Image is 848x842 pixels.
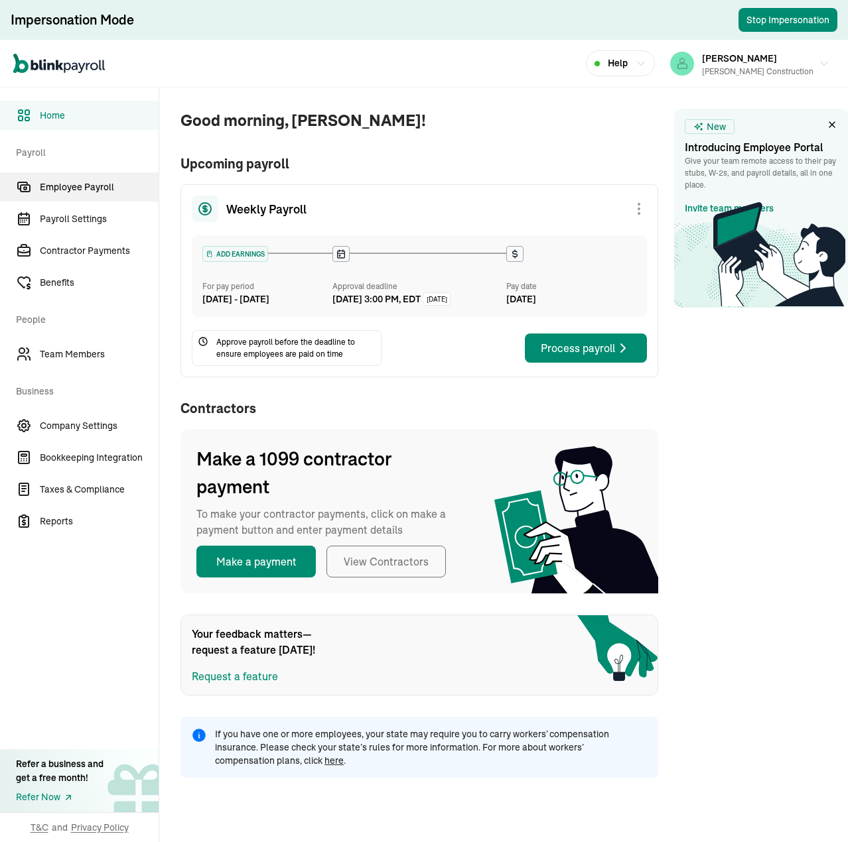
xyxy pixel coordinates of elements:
span: Team Members [40,347,159,361]
span: Contractors [180,398,658,418]
button: [PERSON_NAME][PERSON_NAME] Construction [665,47,835,80]
span: Your feedback matters—request a feature [DATE]! [192,626,324,658]
span: Payroll [16,133,151,170]
span: Approve payroll before the deadline to ensure employees are paid on time [216,336,376,360]
div: [DATE] - [DATE] [202,292,332,306]
div: Pay date [506,280,636,292]
span: T&C [31,821,48,834]
iframe: To enrich screen reader interactions, please activate Accessibility in Grammarly extension settings [782,778,848,842]
div: Refer a business and get a free month! [16,757,104,785]
div: For pay period [202,280,332,292]
span: Reports [40,514,159,528]
span: Benefits [40,276,159,290]
nav: Global [13,44,105,83]
span: Taxes & Compliance [40,483,159,497]
span: Help [608,56,628,70]
span: Bookkeeping Integration [40,451,159,465]
span: Company Settings [40,419,159,433]
span: Upcoming payroll [180,154,658,174]
a: Refer Now [16,790,104,804]
div: [DATE] 3:00 PM, EDT [332,292,421,306]
div: Chat Widget [782,778,848,842]
span: Privacy Policy [71,821,129,834]
span: Weekly Payroll [226,200,307,218]
span: Contractor Payments [40,244,159,258]
span: Good morning, [PERSON_NAME]! [180,109,658,133]
span: New [707,120,726,134]
button: Request a feature [192,668,278,684]
span: To make your contractor payments, click on make a payment button and enter payment details [196,506,462,538]
div: Approval deadline [332,280,501,292]
span: People [16,300,151,337]
a: here [324,754,344,766]
button: Stop Impersonation [739,8,837,32]
h3: Introducing Employee Portal [685,139,837,155]
div: Impersonation Mode [11,11,134,29]
div: [DATE] [506,292,636,306]
span: Payroll Settings [40,212,159,226]
span: Business [16,371,151,408]
span: Home [40,109,159,123]
div: Process payroll [541,340,631,356]
a: Invite team members [685,202,774,215]
button: View Contractors [326,546,446,577]
button: Process payroll [525,333,647,363]
span: Employee Payroll [40,180,159,194]
div: ADD EARNINGS [203,247,267,261]
span: Make a 1099 contractor payment [196,445,462,501]
button: Make a payment [196,546,316,577]
button: Help [586,50,655,76]
p: Give your team remote access to their pay stubs, W‑2s, and payroll details, all in one place. [685,155,837,191]
span: [DATE] [427,294,447,304]
span: [PERSON_NAME] [702,52,777,64]
div: [PERSON_NAME] Construction [702,66,813,78]
span: If you have one or more employees, your state may require you to carry workers’ compensation insu... [215,727,618,767]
